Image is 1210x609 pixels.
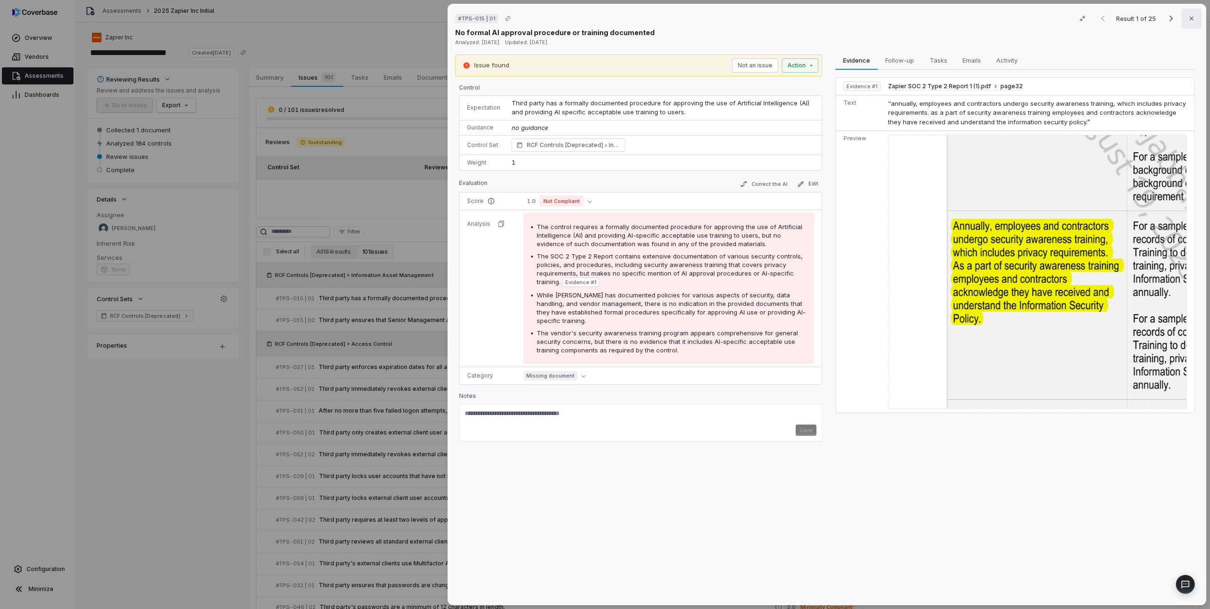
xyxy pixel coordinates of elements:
span: RCF Controls [Deprecated] Information Asset Management [527,140,621,150]
span: The vendor's security awareness training program appears comprehensive for general security conce... [537,329,798,354]
p: Control Set [467,141,500,149]
span: The SOC 2 Type 2 Report contains extensive documentation of various security controls, policies, ... [537,252,803,286]
span: “annually, employees and contractors undergo security awareness training, which includes privacy ... [888,100,1186,126]
span: Not Compliant [540,195,584,207]
p: Category [467,372,512,379]
span: Activity [992,54,1021,66]
img: 8a306e55ef4f4292a650ff1e00681de3_original.jpg_w1200.jpg [888,135,1187,409]
button: Not an issue [732,58,778,73]
button: Action [782,58,818,73]
span: Follow-up [882,54,918,66]
p: Control [459,84,822,95]
p: Evaluation [459,179,487,191]
p: Expectation [467,104,500,111]
span: Evidence # 1 [565,278,596,286]
p: Analysis [467,220,490,228]
td: Preview [836,131,884,413]
td: Text [836,95,884,131]
button: 1.0Not Compliant [523,195,596,207]
span: Tasks [926,54,951,66]
p: Notes [459,392,822,404]
button: Correct the AI [736,178,791,190]
span: Updated: [DATE] [505,39,547,46]
span: Emails [959,54,985,66]
span: Analyzed: [DATE] [455,39,499,46]
span: Evidence [840,54,874,66]
span: no guidance [512,124,548,131]
span: Evidence # 1 [846,83,878,90]
p: Weight [467,159,500,166]
span: Third party has a formally documented procedure for approving the use of Artificial Intelligence ... [512,99,811,116]
p: Result 1 of 25 [1116,13,1158,24]
button: Edit [793,178,822,190]
span: The control requires a formally documented procedure for approving the use of Artificial Intellig... [537,223,802,248]
span: Missing document [523,371,577,380]
span: 1 [512,158,515,166]
span: Zapier SOC 2 Type 2 Report 1 (1).pdf [888,83,991,90]
button: Next result [1162,13,1181,24]
p: Guidance [467,124,500,131]
p: Score [467,197,512,205]
p: No formal AI approval procedure or training documented [455,28,655,37]
button: Copy link [499,10,516,27]
button: Zapier SOC 2 Type 2 Report 1 (1).pdfpage32 [888,83,1023,91]
span: # TPS-015 | 01 [458,15,495,22]
span: While [PERSON_NAME] has documented policies for various aspects of security, data handling, and v... [537,291,806,324]
span: page 32 [1000,83,1023,90]
p: Issue found [474,61,509,70]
